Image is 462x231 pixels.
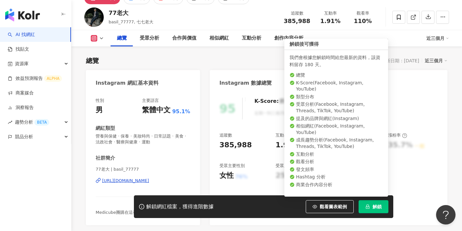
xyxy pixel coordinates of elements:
a: [URL][DOMAIN_NAME] [96,178,190,184]
div: Instagram 數據總覽 [219,79,272,87]
span: 趨勢分析 [15,115,49,129]
div: 合作與價值 [172,34,196,42]
span: 110% [354,18,372,24]
span: 競品分析 [15,129,33,144]
li: 受眾分析 ( Facebook, Instagram, Threads, TikTok, YouTube ) [290,101,383,114]
div: 互動分析 [242,34,261,42]
div: 創作內容分析 [274,34,303,42]
div: 受眾主要年齡 [276,163,301,169]
div: 互動率 [318,10,343,17]
div: 近三個月 [426,33,449,43]
span: 觀看圖表範例 [320,204,347,209]
li: K-Score ( Facebook, Instagram, YouTube ) [290,79,383,92]
div: 受眾分析 [140,34,159,42]
li: 提及的品牌與網紅 ( Instagram ) [290,115,383,122]
a: 洞察報告 [8,104,34,111]
div: 主要語言 [142,98,159,103]
a: 找貼文 [8,46,29,53]
div: 網紅類型 [96,125,115,132]
div: 女性 [219,171,234,181]
div: 1.91% [276,140,300,150]
div: 相似網紅 [209,34,229,42]
div: 觀看率 [350,10,375,17]
span: 解鎖 [373,204,382,209]
img: logo [5,8,40,21]
li: 互動分析 [290,151,383,157]
div: 互動率 [276,132,295,138]
span: basil_77777, 七七老大 [109,19,153,24]
div: 男 [96,105,103,115]
li: Hashtag 分析 [290,174,383,180]
span: rise [8,120,12,125]
button: 解鎖 [359,200,388,213]
span: 95.1% [172,108,190,115]
div: 社群簡介 [96,155,115,162]
li: 類型分布 [290,93,383,100]
div: 解鎖網紅檔案，獲得進階數據 [146,203,214,210]
div: 最後更新日期：[DATE] [372,58,419,63]
span: 77老大 | basil_77777 [96,166,190,172]
div: 追蹤數 [219,132,232,138]
li: 商業合作內容分析 [290,181,383,188]
div: 總覽 [86,56,99,65]
div: 385,988 [219,140,252,150]
li: 觀看分析 [290,159,383,165]
div: 追蹤數 [284,10,310,17]
span: lock [365,204,370,209]
div: 漲粉率 [388,132,407,138]
div: 性別 [96,98,104,103]
div: 77老大 [109,9,153,17]
li: 成長趨勢分析 ( Facebook, Instagram, Threads, TikTok, YouTube ) [290,137,383,150]
span: 營養與保健 · 保養 · 美妝時尚 · 日常話題 · 美食 · 法政社會 · 醫療與健康 · 運動 [96,133,190,145]
a: 商案媒合 [8,90,34,96]
li: 發文頻率 [290,166,383,173]
div: 繁體中文 [142,105,171,115]
div: K-Score : [255,98,296,105]
div: Instagram 網紅基本資料 [96,79,159,87]
li: 總覽 [290,72,383,79]
div: 近三個月 [425,56,447,65]
span: 1.91% [320,18,340,24]
div: 受眾主要性別 [219,163,245,169]
span: 385,988 [284,18,310,24]
div: 總覽 [117,34,127,42]
a: searchAI 找網紅 [8,31,35,38]
div: BETA [34,119,49,126]
img: KOL Avatar [84,7,104,27]
button: 觀看圖表範例 [306,200,354,213]
span: 資源庫 [15,56,29,71]
div: 解鎖後可獲得 [284,39,388,50]
li: 相似網紅 ( Facebook, Instagram, YouTube ) [290,123,383,136]
div: [URL][DOMAIN_NAME] [102,178,149,184]
div: 我們會根據您解鎖時間給您最新的資料，該資料留存 180 天。 [290,54,383,68]
a: 效益預測報告ALPHA [8,75,62,82]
